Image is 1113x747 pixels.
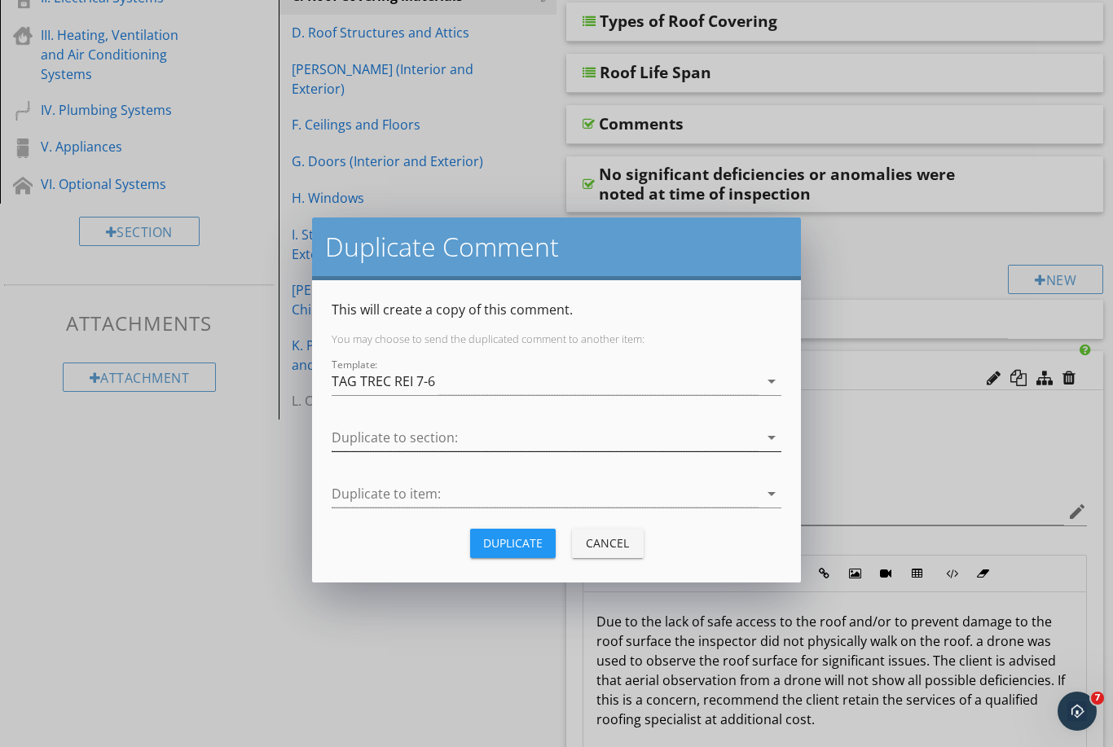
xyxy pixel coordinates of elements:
button: Duplicate [470,529,556,558]
p: You may choose to send the duplicated comment to another item: [332,332,781,345]
i: arrow_drop_down [762,484,781,503]
iframe: Intercom live chat [1058,692,1097,731]
div: TAG TREC REI 7-6 [332,374,435,389]
i: arrow_drop_down [762,371,781,391]
i: arrow_drop_down [762,428,781,447]
div: Duplicate [483,534,543,551]
div: Cancel [585,534,631,551]
span: 7 [1091,692,1104,705]
p: This will create a copy of this comment. [332,300,781,319]
h2: Duplicate Comment [325,231,788,263]
button: Cancel [572,529,644,558]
